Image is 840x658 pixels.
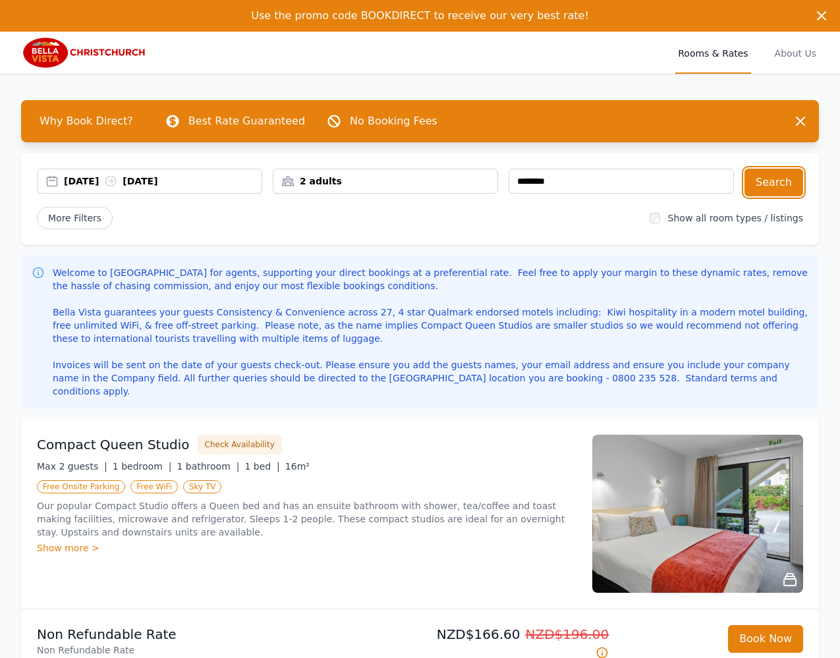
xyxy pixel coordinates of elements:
span: Why Book Direct? [29,108,144,134]
p: Welcome to [GEOGRAPHIC_DATA] for agents, supporting your direct bookings at a preferential rate. ... [53,266,808,398]
div: [DATE] [DATE] [64,175,262,188]
div: 2 adults [273,175,497,188]
a: About Us [772,32,819,74]
span: 1 bedroom | [113,461,172,472]
p: Non Refundable Rate [37,644,415,657]
span: More Filters [37,207,113,229]
img: Bella Vista Christchurch [21,37,148,69]
span: 16m² [285,461,310,472]
span: 1 bed | [244,461,279,472]
button: Search [744,169,803,196]
span: Sky TV [183,480,222,493]
p: Non Refundable Rate [37,625,415,644]
span: Free Onsite Parking [37,480,125,493]
div: Show more > [37,541,576,555]
button: Book Now [728,625,803,653]
span: Max 2 guests | [37,461,107,472]
span: Use the promo code BOOKDIRECT to receive our very best rate! [251,9,589,22]
span: 1 bathroom | [177,461,239,472]
p: Best Rate Guaranteed [188,113,305,129]
p: Our popular Compact Studio offers a Queen bed and has an ensuite bathroom with shower, tea/coffee... [37,499,576,539]
label: Show all room types / listings [668,213,803,223]
p: No Booking Fees [350,113,437,129]
button: Check Availability [198,435,282,454]
h3: Compact Queen Studio [37,435,190,454]
span: NZD$196.00 [525,626,609,642]
a: Rooms & Rates [675,32,750,74]
span: Free WiFi [130,480,178,493]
